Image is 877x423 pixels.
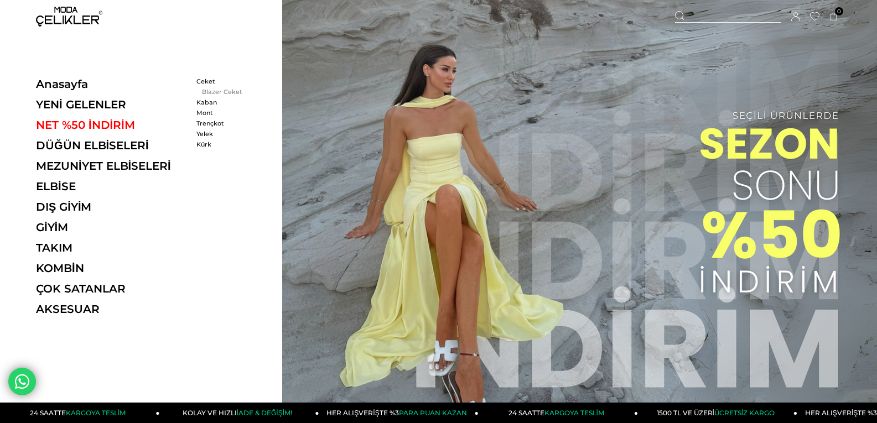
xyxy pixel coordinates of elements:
[399,409,467,417] span: PARA PUAN KAZAN
[36,118,188,132] a: NET %50 İNDİRİM
[479,403,638,423] a: 24 SAATTEKARGOYA TESLİM
[196,88,260,96] a: Blazer Ceket
[36,262,188,275] a: KOMBİN
[237,409,292,417] span: İADE & DEĞİŞİM!
[196,109,260,117] a: Mont
[196,119,260,127] a: Trençkot
[196,77,260,85] a: Ceket
[36,77,188,91] a: Anasayfa
[36,159,188,173] a: MEZUNİYET ELBİSELERİ
[66,409,126,417] span: KARGOYA TESLİM
[36,7,102,27] img: logo
[36,180,188,193] a: ELBİSE
[196,130,260,138] a: Yelek
[36,282,188,295] a: ÇOK SATANLAR
[319,403,479,423] a: HER ALIŞVERİŞTE %3PARA PUAN KAZAN
[714,409,775,417] span: ÜCRETSİZ KARGO
[159,403,319,423] a: KOLAY VE HIZLIİADE & DEĞİŞİM!
[36,221,188,234] a: GİYİM
[36,200,188,213] a: DIŞ GİYİM
[36,98,188,111] a: YENİ GELENLER
[36,241,188,254] a: TAKIM
[544,409,604,417] span: KARGOYA TESLİM
[196,98,260,106] a: Kaban
[829,13,838,21] a: 0
[196,140,260,148] a: Kürk
[835,7,843,15] span: 0
[638,403,797,423] a: 1500 TL VE ÜZERİÜCRETSİZ KARGO
[36,139,188,152] a: DÜĞÜN ELBİSELERİ
[36,302,188,316] a: AKSESUAR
